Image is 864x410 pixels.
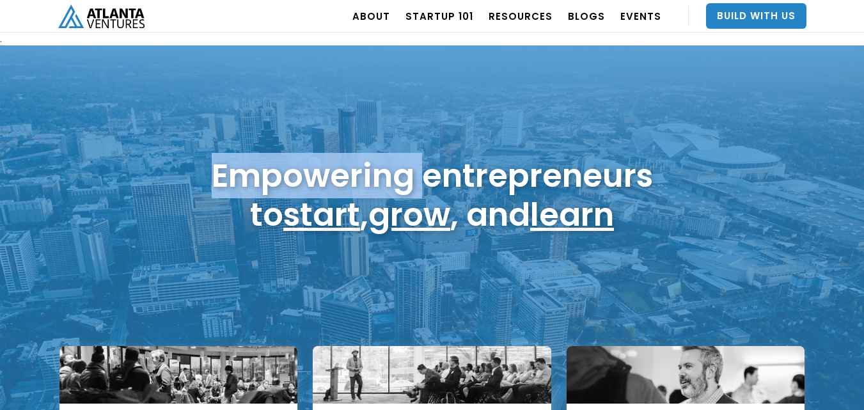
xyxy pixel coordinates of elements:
a: learn [530,192,614,237]
a: Build With Us [706,3,806,29]
a: start [283,192,360,237]
a: grow [368,192,450,237]
h1: Empowering entrepreneurs to , , and [212,156,653,234]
